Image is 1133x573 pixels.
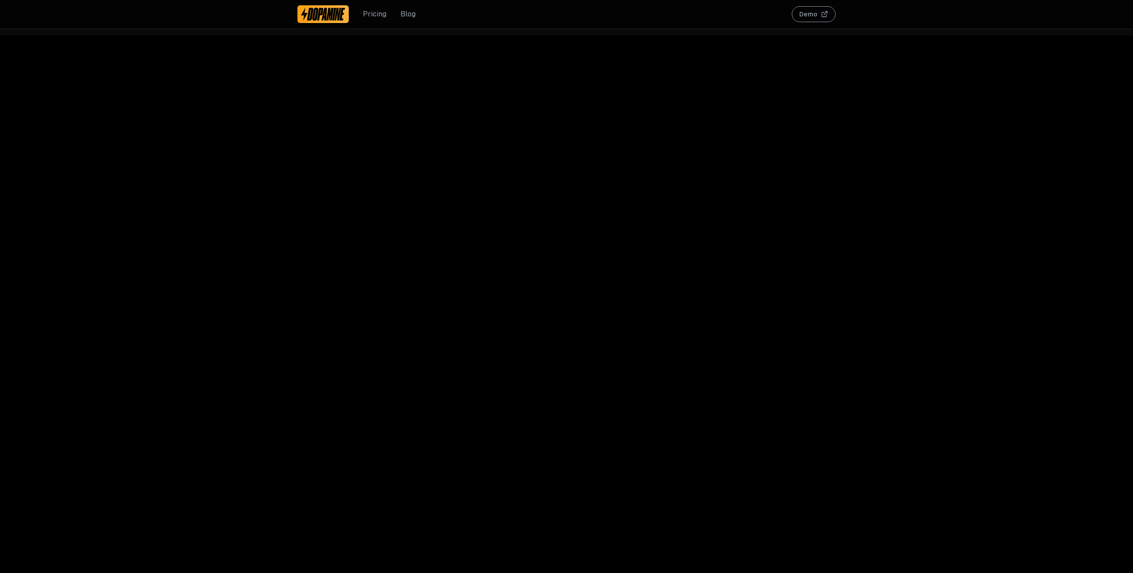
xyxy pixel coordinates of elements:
[792,6,836,22] button: Demo
[401,9,416,19] a: Blog
[301,7,345,21] img: Dopamine
[297,5,349,23] a: Dopamine
[363,9,386,19] a: Pricing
